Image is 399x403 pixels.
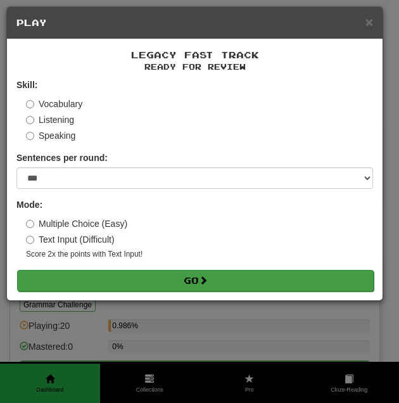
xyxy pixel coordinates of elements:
[16,16,373,29] h5: Play
[16,80,37,90] strong: Skill:
[26,249,373,260] small: Score 2x the points with Text Input !
[16,61,373,72] small: Ready for Review
[17,270,374,291] button: Go
[131,49,259,60] span: Legacy Fast Track
[16,200,42,210] strong: Mode:
[26,233,115,246] label: Text Input (Difficult)
[26,129,75,142] label: Speaking
[26,132,34,140] input: Speaking
[26,236,34,244] input: Text Input (Difficult)
[365,15,373,29] button: Close
[26,217,127,230] label: Multiple Choice (Easy)
[26,113,74,126] label: Listening
[26,116,34,124] input: Listening
[365,15,373,29] span: ×
[26,98,82,110] label: Vocabulary
[26,220,34,228] input: Multiple Choice (Easy)
[26,100,34,108] input: Vocabulary
[16,151,108,164] label: Sentences per round:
